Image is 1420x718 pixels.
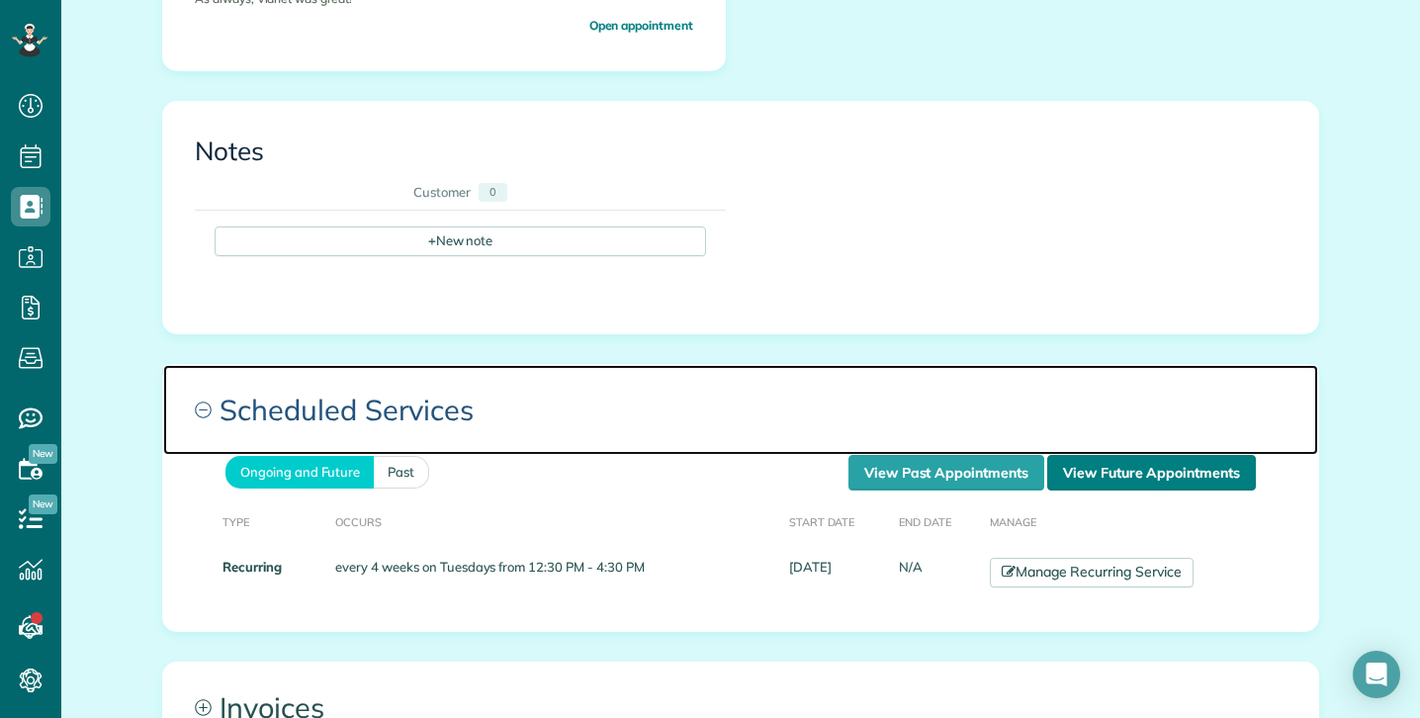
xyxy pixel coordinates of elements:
th: Manage [982,491,1288,551]
th: Start Date [781,491,891,551]
a: Scheduled Services [163,365,1318,454]
h3: Notes [195,137,1287,166]
div: Customer [413,183,471,202]
th: Occurs [327,491,780,551]
a: Ongoing and Future [225,456,374,489]
div: New note [215,226,706,256]
td: [DATE] [781,550,891,595]
a: View Past Appointments [848,455,1044,491]
div: Open Intercom Messenger [1353,651,1400,698]
th: Type [193,491,327,551]
a: Manage Recurring Service [990,558,1194,587]
th: End Date [891,491,982,551]
a: Open appointment [589,16,693,35]
div: 0 [479,183,507,202]
strong: Recurring [222,559,282,575]
a: View Future Appointments [1047,455,1256,491]
span: + [428,231,436,249]
span: New [29,494,57,514]
a: Past [374,456,429,489]
span: New [29,444,57,464]
td: every 4 weeks on Tuesdays from 12:30 PM - 4:30 PM [327,550,780,595]
td: N/A [891,550,982,595]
